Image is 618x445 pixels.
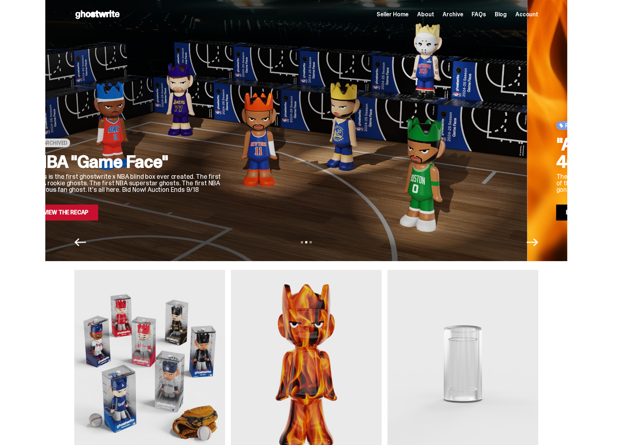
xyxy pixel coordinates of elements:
[43,140,67,146] span: Archived
[310,241,312,243] button: View slide 3
[565,123,603,128] span: Retail Pricing
[515,12,538,17] a: Account
[472,12,486,17] a: FAQs
[74,236,86,248] button: Previous
[556,205,601,221] a: Buy Now
[305,241,307,243] button: View slide 2
[301,241,303,243] button: View slide 1
[443,12,463,17] a: Archive
[34,153,223,170] h2: NBA "Game Face"
[377,12,408,17] a: Seller Home
[417,12,434,17] a: About
[34,205,98,221] a: View the Recap
[495,12,507,17] a: Blog
[34,173,223,193] p: This is the first ghostwrite x NBA blind box ever created. The first NBA rookie ghosts. The first...
[527,236,538,248] button: Next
